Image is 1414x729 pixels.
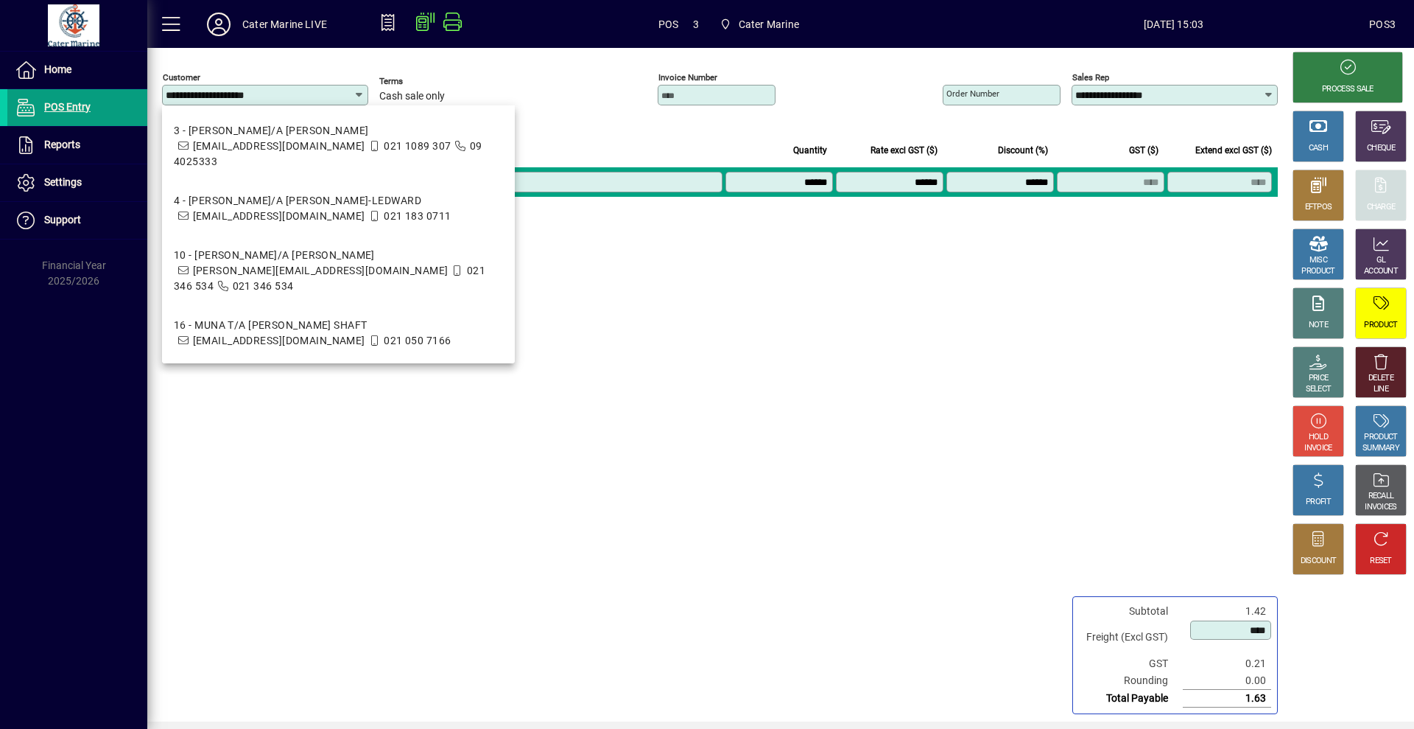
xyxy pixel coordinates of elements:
[7,127,147,164] a: Reports
[1306,384,1332,395] div: SELECT
[1183,655,1271,672] td: 0.21
[379,91,445,102] span: Cash sale only
[384,140,451,152] span: 021 1089 307
[1301,556,1336,567] div: DISCOUNT
[195,11,242,38] button: Profile
[1368,491,1394,502] div: RECALL
[1306,497,1331,508] div: PROFIT
[7,202,147,239] a: Support
[1309,143,1328,154] div: CASH
[174,248,503,263] div: 10 - [PERSON_NAME]/A [PERSON_NAME]
[163,72,200,83] mat-label: Customer
[1129,142,1158,158] span: GST ($)
[242,13,327,36] div: Cater Marine LIVE
[162,181,515,236] mat-option: 4 - Amadis T/A LILY KOZMIAN-LEDWARD
[44,139,80,150] span: Reports
[1079,672,1183,690] td: Rounding
[44,176,82,188] span: Settings
[162,236,515,306] mat-option: 10 - ILANDA T/A Mike Pratt
[1072,72,1109,83] mat-label: Sales rep
[1183,672,1271,690] td: 0.00
[658,13,679,36] span: POS
[946,88,999,99] mat-label: Order number
[870,142,938,158] span: Rate excl GST ($)
[1305,202,1332,213] div: EFTPOS
[7,52,147,88] a: Home
[1362,443,1399,454] div: SUMMARY
[1079,655,1183,672] td: GST
[1309,320,1328,331] div: NOTE
[998,142,1048,158] span: Discount (%)
[1322,84,1373,95] div: PROCESS SALE
[978,13,1369,36] span: [DATE] 15:03
[1364,432,1397,443] div: PRODUCT
[1365,502,1396,513] div: INVOICES
[384,210,451,222] span: 021 183 0711
[1304,443,1332,454] div: INVOICE
[193,335,365,346] span: [EMAIL_ADDRESS][DOMAIN_NAME]
[693,13,699,36] span: 3
[174,193,451,209] div: 4 - [PERSON_NAME]/A [PERSON_NAME]-LEDWARD
[1079,690,1183,708] td: Total Payable
[44,63,71,75] span: Home
[384,335,451,346] span: 021 050 7166
[174,123,503,139] div: 3 - [PERSON_NAME]/A [PERSON_NAME]
[1183,690,1271,708] td: 1.63
[379,77,468,86] span: Terms
[1373,384,1388,395] div: LINE
[1367,143,1395,154] div: CHEQUE
[7,164,147,201] a: Settings
[233,280,294,292] span: 021 346 534
[1364,320,1397,331] div: PRODUCT
[714,11,805,38] span: Cater Marine
[658,72,717,83] mat-label: Invoice number
[162,306,515,360] mat-option: 16 - MUNA T/A MALCOM SHAFT
[739,13,799,36] span: Cater Marine
[1370,556,1392,567] div: RESET
[793,142,827,158] span: Quantity
[162,360,515,415] mat-option: 51 - Flashgirl T/A Warwick Tompkins
[162,111,515,181] mat-option: 3 - SARRIE T/A ANTJE MULLER
[1309,432,1328,443] div: HOLD
[1183,603,1271,620] td: 1.42
[1368,373,1393,384] div: DELETE
[1309,373,1329,384] div: PRICE
[1079,603,1183,620] td: Subtotal
[1376,255,1386,266] div: GL
[193,265,449,276] span: [PERSON_NAME][EMAIL_ADDRESS][DOMAIN_NAME]
[1301,266,1334,277] div: PRODUCT
[1367,202,1396,213] div: CHARGE
[193,210,365,222] span: [EMAIL_ADDRESS][DOMAIN_NAME]
[193,140,365,152] span: [EMAIL_ADDRESS][DOMAIN_NAME]
[44,214,81,226] span: Support
[1195,142,1272,158] span: Extend excl GST ($)
[44,101,91,113] span: POS Entry
[174,318,451,333] div: 16 - MUNA T/A [PERSON_NAME] SHAFT
[1364,266,1398,277] div: ACCOUNT
[1309,255,1327,266] div: MISC
[1369,13,1396,36] div: POS3
[1079,620,1183,655] td: Freight (Excl GST)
